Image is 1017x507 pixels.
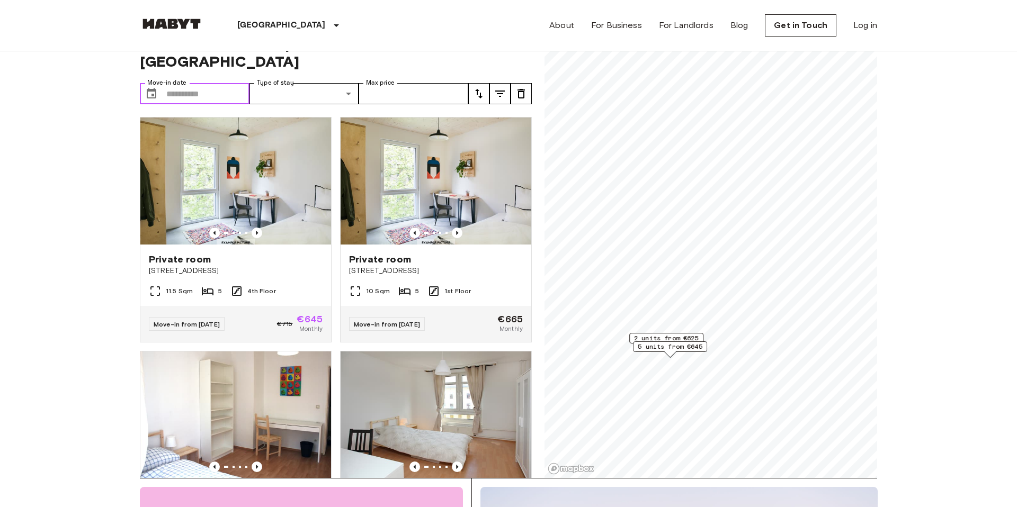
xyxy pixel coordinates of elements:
a: Log in [853,19,877,32]
span: 4th Floor [247,286,275,296]
label: Move-in date [147,78,186,87]
label: Max price [366,78,395,87]
a: Blog [730,19,748,32]
span: 5 [218,286,222,296]
button: Previous image [252,228,262,238]
canvas: Map [545,22,877,478]
button: Previous image [252,461,262,472]
span: 10 Sqm [366,286,390,296]
span: [STREET_ADDRESS] [149,266,323,276]
span: 11.5 Sqm [166,286,193,296]
img: Marketing picture of unit DE-01-193-03M [341,351,531,478]
label: Type of stay [257,78,294,87]
span: €645 [297,314,323,324]
a: Marketing picture of unit DE-01-002-02QPrevious imagePrevious imagePrivate room[STREET_ADDRESS]10... [340,117,532,342]
p: [GEOGRAPHIC_DATA] [237,19,326,32]
span: Private rooms and apartments for rent in [GEOGRAPHIC_DATA] [140,34,532,70]
div: Map marker [629,333,703,349]
span: Monthly [499,324,523,333]
button: Choose date [141,83,162,104]
button: Previous image [209,228,220,238]
button: tune [511,83,532,104]
span: Private room [349,253,411,266]
img: Marketing picture of unit DE-01-093-02M [140,351,331,478]
a: Marketing picture of unit DE-01-008-03QPrevious imagePrevious imagePrivate room[STREET_ADDRESS]11... [140,117,332,342]
div: Map marker [633,341,707,358]
span: 2 units from €625 [634,333,699,343]
button: Previous image [409,461,420,472]
a: Mapbox logo [548,463,594,475]
button: Previous image [209,461,220,472]
button: tune [468,83,489,104]
button: Previous image [452,461,462,472]
a: For Landlords [659,19,713,32]
a: For Business [591,19,642,32]
span: Move-in from [DATE] [154,320,220,328]
span: Monthly [299,324,323,333]
a: About [549,19,574,32]
span: Move-in from [DATE] [354,320,420,328]
a: Get in Touch [765,14,836,37]
span: 1st Floor [444,286,471,296]
span: Private room [149,253,211,266]
img: Marketing picture of unit DE-01-008-03Q [140,117,331,245]
button: Previous image [409,228,420,238]
button: Previous image [452,228,462,238]
img: Habyt [140,19,203,29]
span: €715 [277,319,293,329]
img: Marketing picture of unit DE-01-002-02Q [341,117,531,245]
span: 5 units from €645 [638,342,702,351]
span: [STREET_ADDRESS] [349,266,523,276]
span: €665 [497,314,523,324]
span: 5 [415,286,419,296]
button: tune [489,83,511,104]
